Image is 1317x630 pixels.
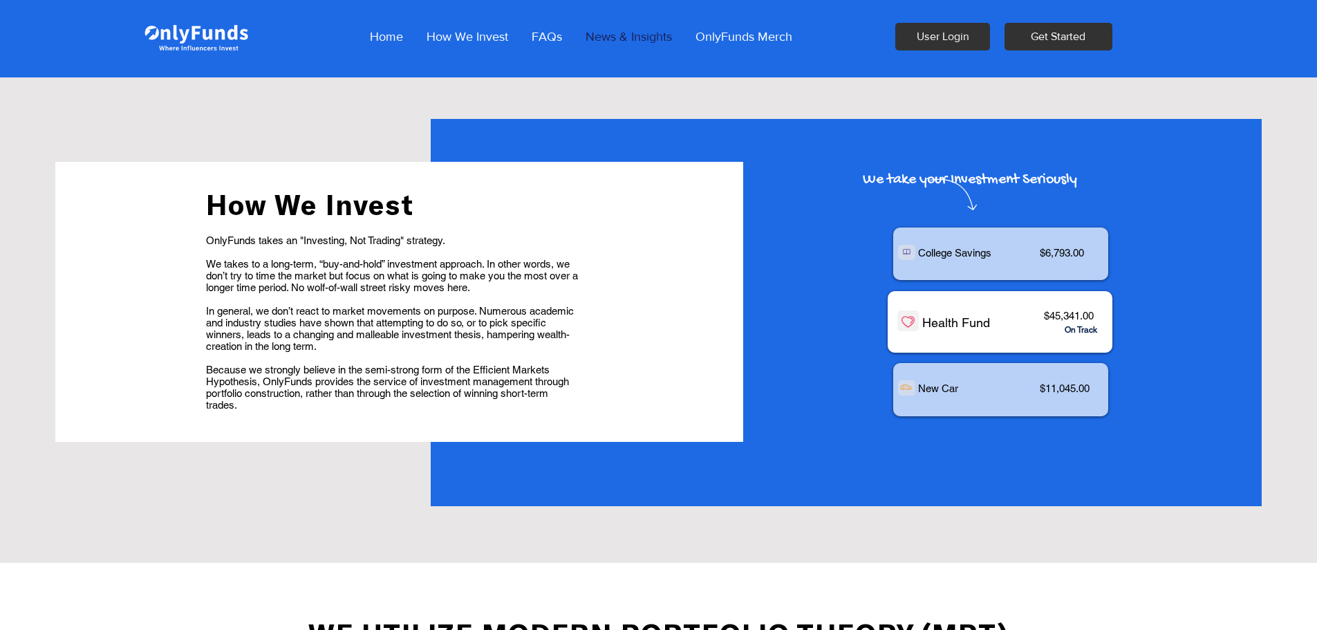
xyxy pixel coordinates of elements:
span: $6,793.00 [1040,247,1084,259]
span: College Savings [918,247,991,259]
span: On Track [1065,325,1097,335]
a: How We Invest [415,19,520,54]
span: Because we strongly believe in the semi-strong form of the Efficient Markets Hypothesis, OnlyFund... [206,364,569,411]
span: Get Started [1031,29,1085,44]
p: OnlyFunds takes an "Investing, Not Trading" strategy. [206,234,579,246]
span: How We Invest [206,187,414,221]
span: In general, we don’t react to market movements on purpose. Numerous academic and industry studies... [206,305,574,352]
img: Onlyfunds logo in white on a blue background. [142,12,249,61]
a: Get Started [1005,23,1112,50]
a: OnlyFunds Merch [684,19,804,54]
span: We takes to a long-term, “buy-and-hold” investment approach. In other words, we don’t try to time... [206,258,578,293]
nav: Site [358,19,804,54]
span: New Car [918,382,958,394]
p: News & Insights [579,19,679,54]
p: Home [363,19,410,54]
span: $45,341.00 [1044,310,1094,322]
span: $11,045.00 [1040,382,1090,394]
p: OnlyFunds Merch [689,19,799,54]
span: We take your Investment Seriously [863,171,1077,189]
p: FAQs [525,19,569,54]
a: Home [358,19,415,54]
span: User Login [917,29,969,44]
a: User Login [895,23,990,50]
a: FAQs [520,19,574,54]
a: News & Insights [574,19,684,54]
p: How We Invest [420,19,515,54]
span: Health Fund [922,315,990,330]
